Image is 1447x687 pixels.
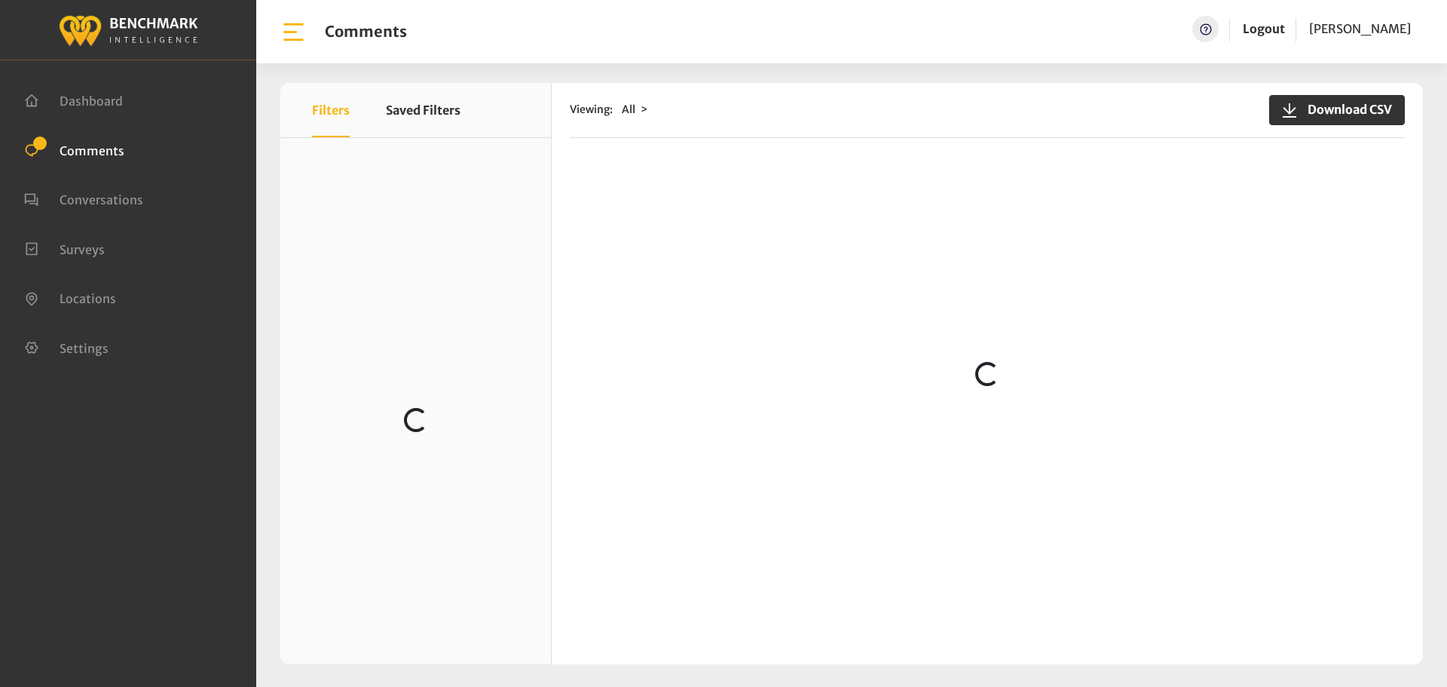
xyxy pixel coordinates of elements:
a: [PERSON_NAME] [1309,16,1411,42]
span: Dashboard [60,94,123,109]
span: All [622,103,635,116]
a: Dashboard [24,92,123,107]
a: Conversations [24,191,143,206]
img: benchmark [58,11,198,48]
span: Settings [60,340,109,355]
span: Comments [60,143,124,158]
button: Filters [312,83,350,137]
a: Surveys [24,241,105,256]
a: Locations [24,290,116,305]
span: Locations [60,291,116,306]
span: Download CSV [1299,100,1392,118]
span: Conversations [60,192,143,207]
a: Settings [24,339,109,354]
span: Viewing: [570,102,613,118]
h1: Comments [325,23,407,41]
img: bar [280,19,307,45]
button: Saved Filters [386,83,460,137]
span: [PERSON_NAME] [1309,21,1411,36]
a: Comments [24,142,124,157]
span: Surveys [60,241,105,256]
a: Logout [1243,16,1285,42]
a: Logout [1243,21,1285,36]
button: Download CSV [1269,95,1405,125]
